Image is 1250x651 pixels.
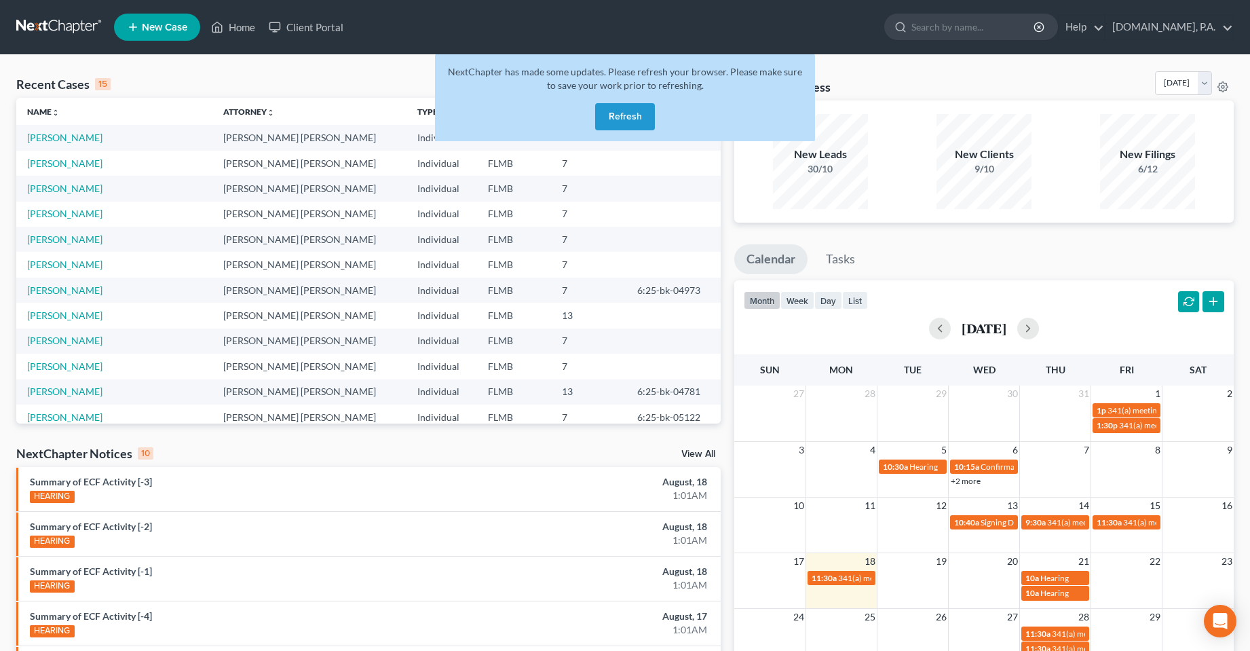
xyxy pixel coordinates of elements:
[954,462,979,472] span: 10:15a
[491,623,707,637] div: 1:01AM
[138,447,153,460] div: 10
[30,625,75,637] div: HEARING
[551,303,626,328] td: 13
[1040,588,1069,598] span: Hearing
[212,252,406,277] td: [PERSON_NAME] [PERSON_NAME]
[734,244,808,274] a: Calendar
[1148,553,1162,570] span: 22
[204,15,262,39] a: Home
[1148,609,1162,625] span: 29
[406,227,477,252] td: Individual
[973,364,996,375] span: Wed
[842,291,868,310] button: list
[27,284,102,296] a: [PERSON_NAME]
[1190,364,1207,375] span: Sat
[212,151,406,176] td: [PERSON_NAME] [PERSON_NAME]
[212,278,406,303] td: [PERSON_NAME] [PERSON_NAME]
[954,517,979,527] span: 10:40a
[212,303,406,328] td: [PERSON_NAME] [PERSON_NAME]
[551,379,626,405] td: 13
[1046,364,1065,375] span: Thu
[626,405,721,430] td: 6:25-bk-05122
[491,489,707,502] div: 1:01AM
[863,553,877,570] span: 18
[27,360,102,372] a: [PERSON_NAME]
[406,329,477,354] td: Individual
[1077,498,1091,514] span: 14
[52,109,60,117] i: unfold_more
[212,405,406,430] td: [PERSON_NAME] [PERSON_NAME]
[626,278,721,303] td: 6:25-bk-04973
[773,147,868,162] div: New Leads
[1025,629,1050,639] span: 11:30a
[934,498,948,514] span: 12
[16,76,111,92] div: Recent Cases
[477,405,551,430] td: FLMB
[477,354,551,379] td: FLMB
[212,379,406,405] td: [PERSON_NAME] [PERSON_NAME]
[551,329,626,354] td: 7
[1123,517,1177,527] span: 341(a) meeting
[406,176,477,201] td: Individual
[212,354,406,379] td: [PERSON_NAME] [PERSON_NAME]
[27,411,102,423] a: [PERSON_NAME]
[1226,442,1234,458] span: 9
[212,202,406,227] td: [PERSON_NAME] [PERSON_NAME]
[814,291,842,310] button: day
[417,107,446,117] a: Typeunfold_more
[1105,15,1233,39] a: [DOMAIN_NAME], P.A.
[223,107,275,117] a: Attorneyunfold_more
[904,364,922,375] span: Tue
[1120,364,1134,375] span: Fri
[812,573,837,583] span: 11:30a
[491,520,707,534] div: August, 18
[863,498,877,514] span: 11
[491,565,707,578] div: August, 18
[1100,147,1195,162] div: New Filings
[934,386,948,402] span: 29
[551,227,626,252] td: 7
[1100,162,1195,176] div: 6/12
[1025,588,1039,598] span: 10a
[406,278,477,303] td: Individual
[1040,573,1069,583] span: Hearing
[940,442,948,458] span: 5
[1082,442,1091,458] span: 7
[1097,405,1106,415] span: 1p
[30,536,75,548] div: HEARING
[1006,386,1019,402] span: 30
[267,109,275,117] i: unfold_more
[1006,609,1019,625] span: 27
[491,475,707,489] div: August, 18
[1077,386,1091,402] span: 31
[27,386,102,397] a: [PERSON_NAME]
[934,609,948,625] span: 26
[551,202,626,227] td: 7
[212,329,406,354] td: [PERSON_NAME] [PERSON_NAME]
[477,278,551,303] td: FLMB
[1011,442,1019,458] span: 6
[406,303,477,328] td: Individual
[30,476,152,487] a: Summary of ECF Activity [-3]
[1006,498,1019,514] span: 13
[27,183,102,194] a: [PERSON_NAME]
[477,151,551,176] td: FLMB
[477,227,551,252] td: FLMB
[27,157,102,169] a: [PERSON_NAME]
[27,259,102,270] a: [PERSON_NAME]
[1220,553,1234,570] span: 23
[491,610,707,623] div: August, 17
[30,580,75,593] div: HEARING
[406,202,477,227] td: Individual
[551,252,626,277] td: 7
[1119,420,1173,430] span: 341(a) meeting
[626,379,721,405] td: 6:25-bk-04781
[981,517,1102,527] span: Signing Date for [PERSON_NAME]
[1204,605,1236,637] div: Open Intercom Messenger
[477,176,551,201] td: FLMB
[863,386,877,402] span: 28
[792,498,806,514] span: 10
[1154,442,1162,458] span: 8
[962,321,1006,335] h2: [DATE]
[406,252,477,277] td: Individual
